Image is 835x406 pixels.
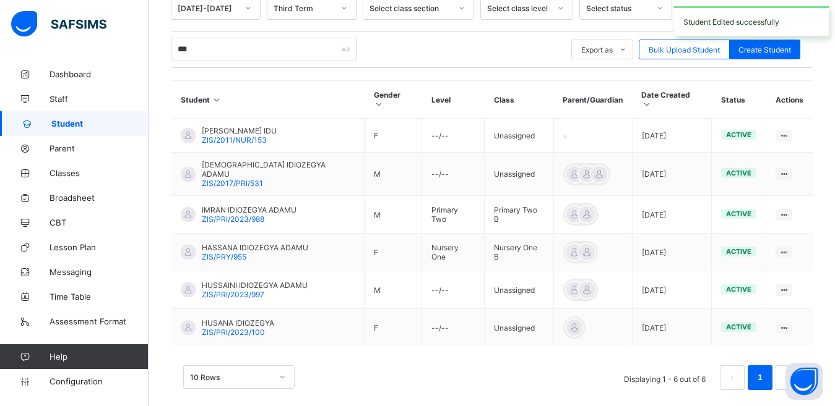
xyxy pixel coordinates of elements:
span: HUSANA IDIOZEGYA [202,318,274,328]
td: F [365,119,422,153]
span: ZIS/PRI/2023/100 [202,328,265,337]
th: Date Created [632,81,712,119]
div: Student Edited successfully [674,6,829,36]
td: [DATE] [632,309,712,347]
img: safsims [11,11,106,37]
th: Gender [365,81,422,119]
span: active [726,169,751,177]
span: Messaging [50,267,149,277]
td: --/-- [422,119,485,153]
th: Level [422,81,485,119]
th: Class [485,81,554,119]
span: ZIS/PRY/955 [202,252,246,261]
td: Nursery One B [485,234,554,271]
span: IMRAN IDIOZEGYA ADAMU [202,205,296,214]
span: Student [51,119,149,129]
span: active [726,323,751,331]
td: Unassigned [485,119,554,153]
td: Primary Two B [485,196,554,234]
td: Unassigned [485,309,554,347]
td: --/-- [422,309,485,347]
button: next page [776,365,800,390]
div: Select class section [370,4,451,13]
span: active [726,130,751,139]
td: [DATE] [632,196,712,234]
td: [DATE] [632,271,712,309]
span: active [726,247,751,256]
td: M [365,153,422,196]
span: Bulk Upload Student [649,45,720,54]
td: Nursery One [422,234,485,271]
i: Sort in Ascending Order [212,95,222,104]
div: Select class level [487,4,550,13]
span: Lesson Plan [50,242,149,252]
span: Parent [50,143,149,153]
span: Export as [581,45,613,54]
td: M [365,196,422,234]
span: HASSANA IDIOZEGYA ADAMU [202,243,308,252]
span: CBT [50,218,149,227]
span: ZIS/PRI/2023/988 [202,214,264,224]
td: [DATE] [632,119,712,153]
span: Create Student [738,45,791,54]
th: Status [712,81,766,119]
span: active [726,209,751,218]
td: Unassigned [485,153,554,196]
span: HUSSAINI IDIOZEGYA ADAMU [202,281,308,290]
button: Open asap [785,363,823,400]
button: prev page [720,365,745,390]
span: ZIS/2017/PRI/531 [202,179,263,188]
li: 1 [748,365,772,390]
span: Broadsheet [50,193,149,203]
th: Parent/Guardian [553,81,632,119]
td: Primary Two [422,196,485,234]
span: Dashboard [50,69,149,79]
span: Assessment Format [50,316,149,326]
span: Staff [50,94,149,104]
span: active [726,285,751,294]
div: [DATE]-[DATE] [178,4,238,13]
span: [PERSON_NAME] IDU [202,126,277,135]
td: F [365,309,422,347]
td: --/-- [422,153,485,196]
td: [DATE] [632,234,712,271]
span: ZIS/PRI/2023/997 [202,290,264,299]
span: Classes [50,168,149,178]
span: [DEMOGRAPHIC_DATA] IDIOZEGYA ADAMU [202,160,355,179]
div: Third Term [274,4,334,13]
td: M [365,271,422,309]
td: --/-- [422,271,485,309]
th: Student [171,81,365,119]
a: 1 [754,370,766,386]
span: Configuration [50,376,148,386]
th: Actions [766,81,813,119]
td: Unassigned [485,271,554,309]
li: 下一页 [776,365,800,390]
li: 上一页 [720,365,745,390]
td: F [365,234,422,271]
li: Displaying 1 - 6 out of 6 [615,365,715,390]
div: Select status [586,4,649,13]
td: [DATE] [632,153,712,196]
div: 10 Rows [190,373,272,382]
i: Sort in Ascending Order [641,99,652,109]
span: ZIS/2011/NUR/153 [202,135,267,145]
span: Help [50,352,148,362]
span: Time Table [50,292,149,302]
i: Sort in Ascending Order [374,99,384,109]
